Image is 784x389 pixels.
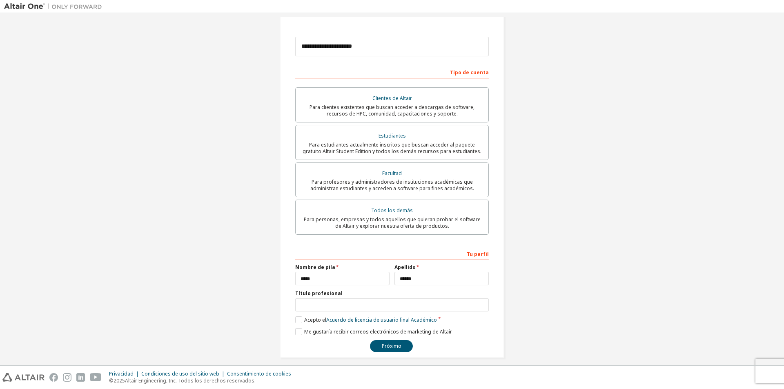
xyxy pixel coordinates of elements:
[310,178,474,192] font: Para profesores y administradores de instituciones académicas que administran estudiantes y acced...
[372,95,412,102] font: Clientes de Altair
[63,373,71,382] img: instagram.svg
[109,370,134,377] font: Privacidad
[76,373,85,382] img: linkedin.svg
[371,207,413,214] font: Todos los demás
[304,216,481,229] font: Para personas, empresas y todos aquellos que quieran probar el software de Altair y explorar nues...
[125,377,256,384] font: Altair Engineering, Inc. Todos los derechos reservados.
[295,264,335,271] font: Nombre de pila
[382,342,401,349] font: Próximo
[114,377,125,384] font: 2025
[2,373,45,382] img: altair_logo.svg
[295,290,343,297] font: Título profesional
[49,373,58,382] img: facebook.svg
[227,370,291,377] font: Consentimiento de cookies
[467,251,489,258] font: Tu perfil
[382,170,402,177] font: Facultad
[310,104,474,117] font: Para clientes existentes que buscan acceder a descargas de software, recursos de HPC, comunidad, ...
[303,141,481,155] font: Para estudiantes actualmente inscritos que buscan acceder al paquete gratuito Altair Student Edit...
[394,264,416,271] font: Apellido
[304,328,452,335] font: Me gustaría recibir correos electrónicos de marketing de Altair
[450,69,489,76] font: Tipo de cuenta
[370,340,413,352] button: Próximo
[109,377,114,384] font: ©
[326,316,410,323] font: Acuerdo de licencia de usuario final
[90,373,102,382] img: youtube.svg
[379,132,406,139] font: Estudiantes
[141,370,219,377] font: Condiciones de uso del sitio web
[304,316,326,323] font: Acepto el
[411,316,437,323] font: Académico
[4,2,106,11] img: Altair Uno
